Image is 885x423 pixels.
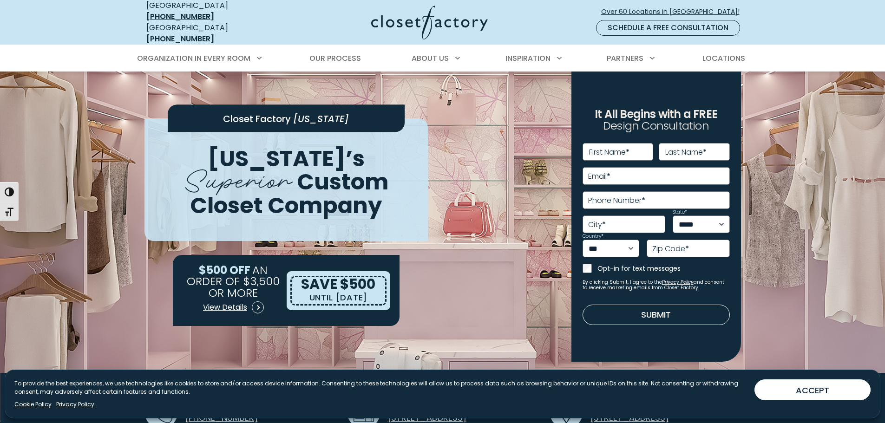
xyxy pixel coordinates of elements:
[596,20,740,36] a: Schedule a Free Consultation
[190,166,388,221] span: Custom Closet Company
[588,197,645,204] label: Phone Number
[309,53,361,64] span: Our Process
[146,22,281,45] div: [GEOGRAPHIC_DATA]
[412,53,449,64] span: About Us
[146,11,214,22] a: [PHONE_NUMBER]
[131,46,755,72] nav: Primary Menu
[146,33,214,44] a: [PHONE_NUMBER]
[203,298,264,317] a: View Details
[583,280,730,291] small: By clicking Submit, I agree to the and consent to receive marketing emails from Closet Factory.
[702,53,745,64] span: Locations
[665,149,707,156] label: Last Name
[583,234,603,239] label: Country
[652,245,689,253] label: Zip Code
[293,112,349,125] span: [US_STATE]
[595,106,717,122] span: It All Begins with a FREE
[607,53,643,64] span: Partners
[588,221,606,228] label: City
[14,400,52,409] a: Cookie Policy
[223,112,291,125] span: Closet Factory
[662,279,694,286] a: Privacy Policy
[199,262,250,277] span: $500 OFF
[583,305,730,325] button: Submit
[601,4,747,20] a: Over 60 Locations in [GEOGRAPHIC_DATA]!
[588,173,610,180] label: Email
[14,379,747,396] p: To provide the best experiences, we use technologies like cookies to store and/or access device i...
[589,149,629,156] label: First Name
[203,302,247,313] span: View Details
[603,118,709,134] span: Design Consultation
[673,210,687,215] label: State
[301,274,375,294] span: SAVE $500
[597,264,730,273] label: Opt-in for text messages
[371,6,488,39] img: Closet Factory Logo
[309,291,368,304] p: UNTIL [DATE]
[208,143,365,174] span: [US_STATE]’s
[56,400,94,409] a: Privacy Policy
[754,379,871,400] button: ACCEPT
[601,7,747,17] span: Over 60 Locations in [GEOGRAPHIC_DATA]!
[187,262,280,300] span: AN ORDER OF $3,500 OR MORE
[137,53,250,64] span: Organization in Every Room
[505,53,551,64] span: Inspiration
[184,156,292,199] span: Superior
